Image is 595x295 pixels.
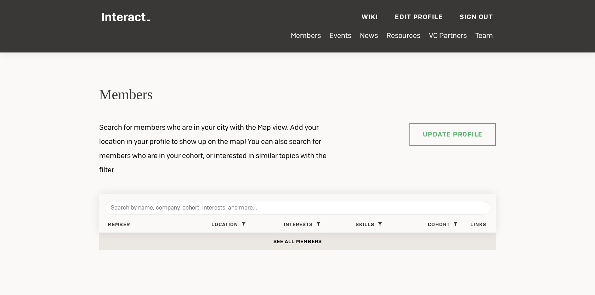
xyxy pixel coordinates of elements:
[99,233,496,250] button: See all members
[91,120,346,177] p: Search for members who are in your city with the Map view. Add your location in your profile to s...
[99,85,496,104] h2: Members
[105,201,490,215] input: Search by name, company, cohort, interests, and more...
[284,221,313,228] span: Interests
[360,31,378,40] a: News
[409,123,496,146] a: Update Profile
[395,13,443,21] a: Edit Profile
[108,221,130,228] span: Member
[429,31,467,40] a: VC Partners
[329,31,351,40] a: Events
[475,31,493,40] a: Team
[356,221,374,228] span: Skills
[460,13,493,21] a: Sign Out
[386,31,420,40] a: Resources
[428,221,450,228] span: Cohort
[211,221,238,228] span: Location
[291,31,321,40] a: Members
[362,13,378,21] a: Wiki
[470,221,486,228] span: Links
[102,13,150,21] img: Interact Logo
